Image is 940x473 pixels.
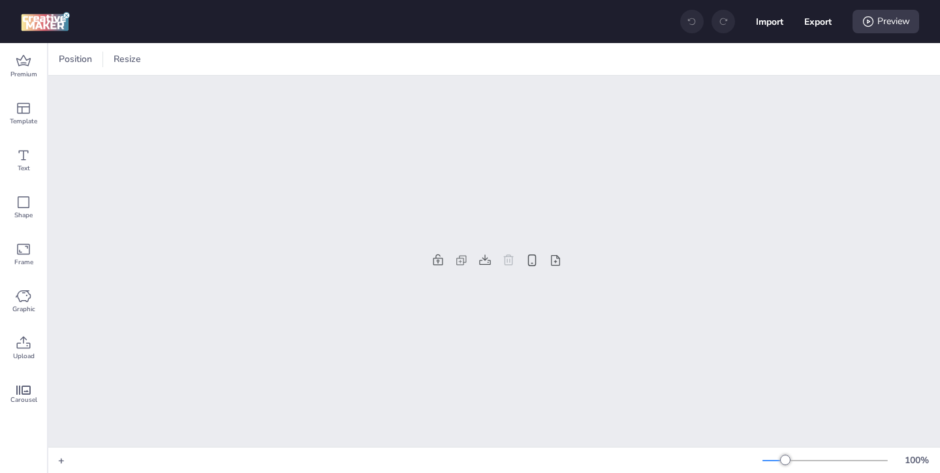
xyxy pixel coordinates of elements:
[54,453,58,468] div: Tabs
[12,304,35,314] span: Graphic
[804,8,832,35] button: Export
[10,69,37,80] span: Premium
[13,351,35,361] span: Upload
[54,453,58,457] div: Tabs
[58,453,65,468] button: +
[10,116,37,127] span: Template
[756,8,783,35] button: Import
[901,453,932,467] div: 100 %
[853,10,919,33] div: Preview
[18,163,30,174] span: Text
[111,52,144,66] span: Resize
[14,257,33,267] span: Frame
[14,210,33,221] span: Shape
[56,52,95,66] span: Position
[21,12,70,31] img: logo Creative Maker
[10,395,37,405] span: Carousel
